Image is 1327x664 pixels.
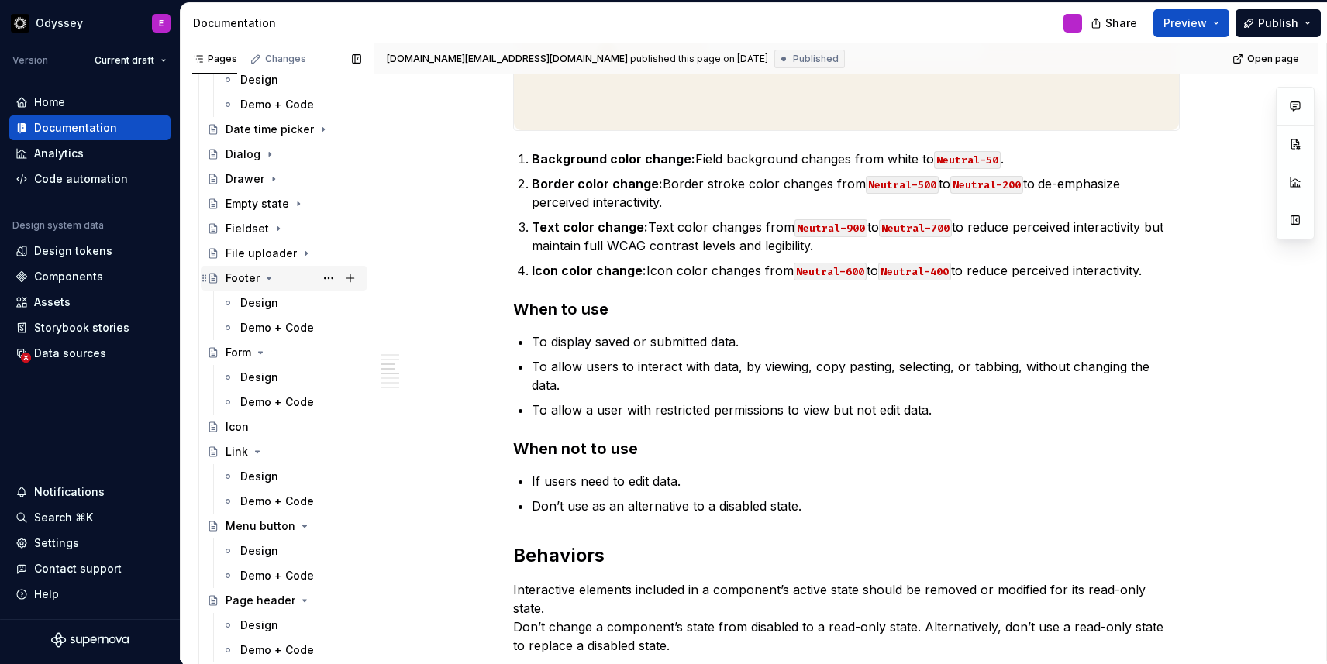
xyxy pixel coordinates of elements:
div: Contact support [34,561,122,576]
span: Published [793,53,839,65]
div: Odyssey [36,15,83,31]
a: Fieldset [201,216,367,241]
button: Contact support [9,556,171,581]
code: Neutral-500 [866,176,939,194]
p: To allow users to interact with data, by viewing, copy pasting, selecting, or tabbing, without ch... [532,357,1180,394]
span: Open page [1247,53,1299,65]
p: To display saved or submitted data. [532,332,1180,351]
p: Icon color changes from to to reduce perceived interactivity. [532,261,1180,280]
a: Icon [201,415,367,439]
strong: Background color change: [532,151,695,167]
div: Design [240,72,278,88]
a: Demo + Code [215,315,367,340]
code: Neutral-50 [934,151,1001,169]
a: Date time picker [201,117,367,142]
div: E [159,17,164,29]
div: Design [240,370,278,385]
button: Help [9,582,171,607]
div: Design [240,295,278,311]
a: Demo + Code [215,563,367,588]
div: Date time picker [226,122,314,137]
a: Data sources [9,341,171,366]
p: Border stroke color changes from to to de-emphasize perceived interactivity. [532,174,1180,212]
div: Changes [265,53,306,65]
div: Drawer [226,171,264,187]
a: Page header [201,588,367,613]
button: Preview [1153,9,1229,37]
div: Storybook stories [34,320,129,335]
strong: Text color change: [532,219,648,235]
div: Home [34,95,65,110]
div: Version [12,54,48,67]
div: Documentation [193,15,367,31]
div: Search ⌘K [34,510,93,525]
div: Dialog [226,146,260,162]
a: Form [201,340,367,365]
p: Text color changes from to to reduce perceived interactivity but maintain full WCAG contrast leve... [532,218,1180,255]
span: Share [1105,15,1137,31]
a: Drawer [201,167,367,191]
div: Fieldset [226,221,269,236]
div: Form [226,345,251,360]
div: Demo + Code [240,568,314,583]
div: Demo + Code [240,394,314,410]
button: Search ⌘K [9,505,171,530]
div: Settings [34,535,79,551]
a: Design [215,613,367,638]
a: Design tokens [9,239,171,263]
a: Home [9,90,171,115]
div: Icon [226,419,249,435]
a: Empty state [201,191,367,216]
a: Open page [1228,48,1306,70]
a: Footer [201,266,367,291]
div: Notifications [34,484,105,500]
div: Data sources [34,346,106,361]
p: Interactive elements included in a component’s active state should be removed or modified for its... [513,580,1180,655]
strong: When to use [513,300,608,318]
span: Current draft [95,54,154,67]
p: If users need to edit data. [532,472,1180,490]
button: Publish [1236,9,1321,37]
code: Neutral-200 [950,176,1023,194]
button: Notifications [9,480,171,504]
a: Assets [9,290,171,315]
a: Dialog [201,142,367,167]
div: Demo + Code [240,320,314,335]
p: Field background changes from white to . [532,150,1180,168]
div: Demo + Code [240,494,314,509]
a: Demo + Code [215,638,367,662]
a: Demo + Code [215,92,367,117]
a: Demo + Code [215,489,367,514]
a: Design [215,464,367,489]
a: Design [215,67,367,92]
a: File uploader [201,241,367,266]
div: Menu button [226,518,295,534]
a: Storybook stories [9,315,171,340]
div: Pages [192,53,237,65]
code: Neutral-700 [879,219,952,237]
div: Design [240,469,278,484]
div: published this page on [DATE] [630,53,768,65]
p: Don’t use as an alternative to a disabled state. [532,497,1180,515]
strong: Icon color change: [532,263,646,278]
div: Help [34,587,59,602]
a: Settings [9,531,171,556]
code: Neutral-600 [794,263,867,280]
button: OdysseyE [3,6,177,40]
span: Publish [1258,15,1298,31]
div: Components [34,269,103,284]
div: Design [240,618,278,633]
a: Design [215,538,367,563]
a: Link [201,439,367,464]
a: Components [9,264,171,289]
a: Design [215,291,367,315]
a: Menu button [201,514,367,538]
code: Neutral-400 [878,263,951,280]
div: Empty state [226,196,289,212]
div: Assets [34,294,71,310]
a: Analytics [9,141,171,166]
a: Code automation [9,167,171,191]
button: Share [1083,9,1147,37]
div: Analytics [34,146,84,161]
div: File uploader [226,246,297,261]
